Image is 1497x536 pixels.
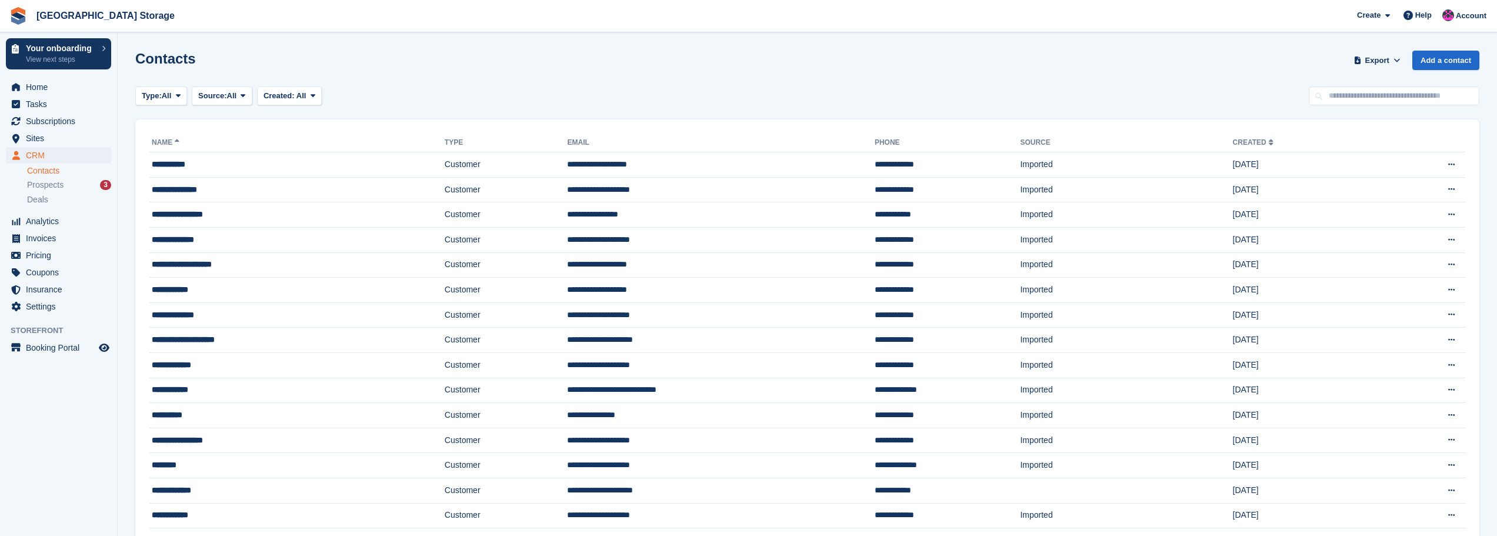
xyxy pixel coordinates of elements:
[1233,202,1381,228] td: [DATE]
[26,298,96,315] span: Settings
[32,6,179,25] a: [GEOGRAPHIC_DATA] Storage
[1020,352,1232,378] td: Imported
[567,134,874,152] th: Email
[26,113,96,129] span: Subscriptions
[445,403,568,428] td: Customer
[135,86,187,106] button: Type: All
[1233,428,1381,453] td: [DATE]
[1357,9,1381,21] span: Create
[1351,51,1403,70] button: Export
[1020,328,1232,353] td: Imported
[1442,9,1454,21] img: Jantz Morgan
[26,96,96,112] span: Tasks
[26,54,96,65] p: View next steps
[6,79,111,95] a: menu
[445,428,568,453] td: Customer
[6,298,111,315] a: menu
[26,281,96,298] span: Insurance
[875,134,1020,152] th: Phone
[1365,55,1389,66] span: Export
[1233,278,1381,303] td: [DATE]
[6,339,111,356] a: menu
[6,113,111,129] a: menu
[6,130,111,147] a: menu
[142,90,162,102] span: Type:
[135,51,196,66] h1: Contacts
[6,264,111,281] a: menu
[445,278,568,303] td: Customer
[6,281,111,298] a: menu
[1020,428,1232,453] td: Imported
[97,341,111,355] a: Preview store
[1412,51,1479,70] a: Add a contact
[26,339,96,356] span: Booking Portal
[1233,177,1381,202] td: [DATE]
[6,96,111,112] a: menu
[1233,478,1381,503] td: [DATE]
[11,325,117,337] span: Storefront
[227,90,237,102] span: All
[1233,302,1381,328] td: [DATE]
[1020,278,1232,303] td: Imported
[1233,227,1381,252] td: [DATE]
[26,79,96,95] span: Home
[1020,227,1232,252] td: Imported
[445,453,568,478] td: Customer
[1233,152,1381,178] td: [DATE]
[27,165,111,177] a: Contacts
[445,177,568,202] td: Customer
[1415,9,1432,21] span: Help
[445,227,568,252] td: Customer
[1233,328,1381,353] td: [DATE]
[445,328,568,353] td: Customer
[26,230,96,247] span: Invoices
[6,213,111,229] a: menu
[445,152,568,178] td: Customer
[1020,134,1232,152] th: Source
[1020,453,1232,478] td: Imported
[445,378,568,403] td: Customer
[152,138,182,147] a: Name
[27,194,111,206] a: Deals
[1233,352,1381,378] td: [DATE]
[445,134,568,152] th: Type
[445,202,568,228] td: Customer
[1233,378,1381,403] td: [DATE]
[26,44,96,52] p: Your onboarding
[192,86,252,106] button: Source: All
[1233,403,1381,428] td: [DATE]
[1233,453,1381,478] td: [DATE]
[9,7,27,25] img: stora-icon-8386f47178a22dfd0bd8f6a31ec36ba5ce8667c1dd55bd0f319d3a0aa187defe.svg
[445,252,568,278] td: Customer
[26,264,96,281] span: Coupons
[1233,138,1276,147] a: Created
[6,247,111,264] a: menu
[1020,378,1232,403] td: Imported
[296,91,306,100] span: All
[1020,177,1232,202] td: Imported
[6,230,111,247] a: menu
[445,352,568,378] td: Customer
[1020,503,1232,528] td: Imported
[1233,503,1381,528] td: [DATE]
[1456,10,1486,22] span: Account
[257,86,322,106] button: Created: All
[26,247,96,264] span: Pricing
[27,179,64,191] span: Prospects
[1233,252,1381,278] td: [DATE]
[27,179,111,191] a: Prospects 3
[26,130,96,147] span: Sites
[100,180,111,190] div: 3
[445,478,568,503] td: Customer
[264,91,295,100] span: Created:
[1020,152,1232,178] td: Imported
[1020,202,1232,228] td: Imported
[198,90,226,102] span: Source:
[6,38,111,69] a: Your onboarding View next steps
[445,503,568,528] td: Customer
[26,213,96,229] span: Analytics
[27,194,48,205] span: Deals
[1020,403,1232,428] td: Imported
[1020,302,1232,328] td: Imported
[445,302,568,328] td: Customer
